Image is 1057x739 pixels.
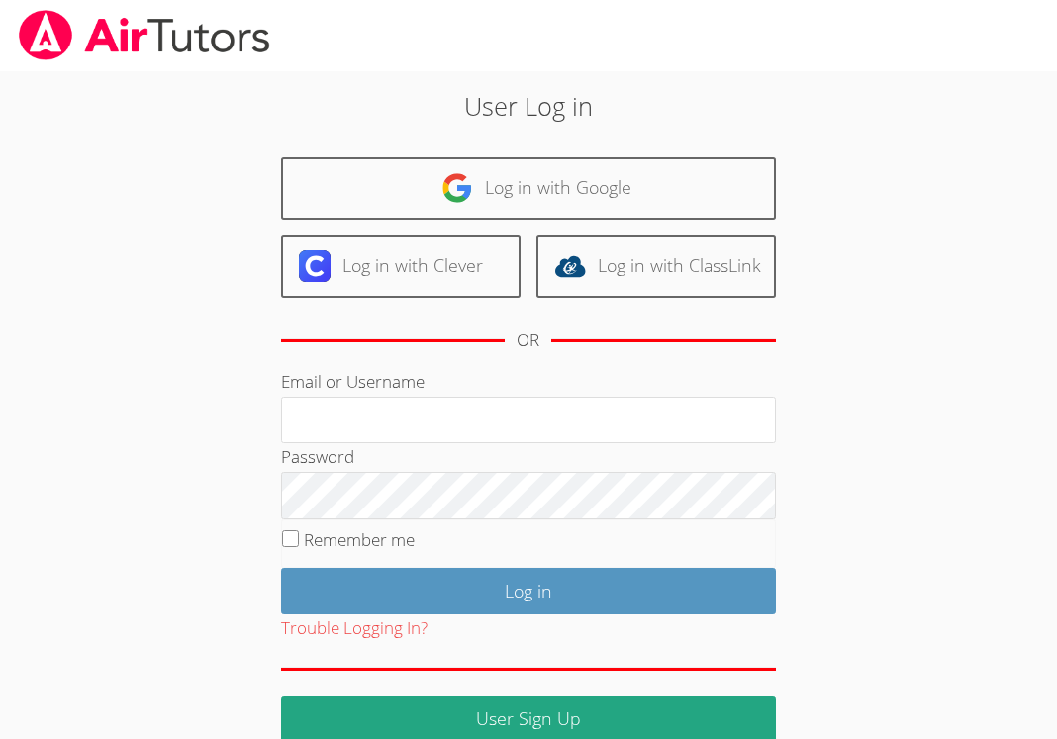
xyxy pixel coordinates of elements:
[281,614,428,643] button: Trouble Logging In?
[281,157,776,220] a: Log in with Google
[281,235,521,298] a: Log in with Clever
[148,87,910,125] h2: User Log in
[517,326,539,355] div: OR
[281,370,425,393] label: Email or Username
[281,568,776,614] input: Log in
[554,250,586,282] img: classlink-logo-d6bb404cc1216ec64c9a2012d9dc4662098be43eaf13dc465df04b49fa7ab582.svg
[441,172,473,204] img: google-logo-50288ca7cdecda66e5e0955fdab243c47b7ad437acaf1139b6f446037453330a.svg
[304,528,415,551] label: Remember me
[17,10,272,60] img: airtutors_banner-c4298cdbf04f3fff15de1276eac7730deb9818008684d7c2e4769d2f7ddbe033.png
[536,235,776,298] a: Log in with ClassLink
[299,250,331,282] img: clever-logo-6eab21bc6e7a338710f1a6ff85c0baf02591cd810cc4098c63d3a4b26e2feb20.svg
[281,445,354,468] label: Password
